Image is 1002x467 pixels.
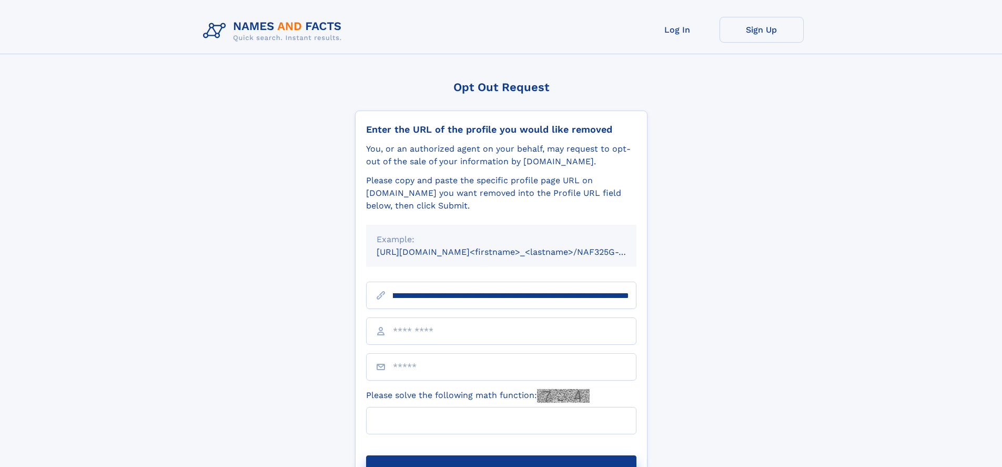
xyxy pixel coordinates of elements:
[355,81,647,94] div: Opt Out Request
[377,247,656,257] small: [URL][DOMAIN_NAME]<firstname>_<lastname>/NAF325G-xxxxxxxx
[720,17,804,43] a: Sign Up
[366,143,636,168] div: You, or an authorized agent on your behalf, may request to opt-out of the sale of your informatio...
[366,124,636,135] div: Enter the URL of the profile you would like removed
[377,233,626,246] div: Example:
[366,174,636,212] div: Please copy and paste the specific profile page URL on [DOMAIN_NAME] you want removed into the Pr...
[635,17,720,43] a: Log In
[366,389,590,403] label: Please solve the following math function:
[199,17,350,45] img: Logo Names and Facts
